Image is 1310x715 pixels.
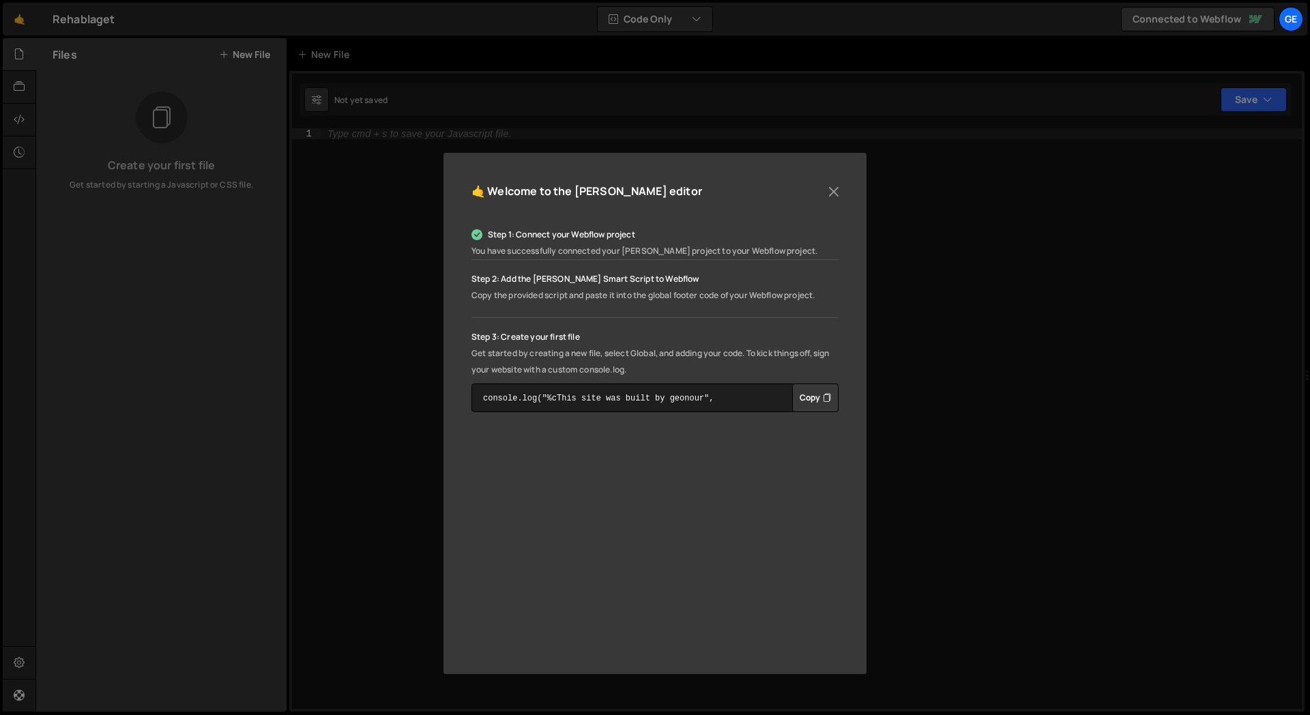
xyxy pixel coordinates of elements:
[471,227,839,243] p: Step 1: Connect your Webflow project
[1279,7,1303,31] a: ge
[824,181,844,202] button: Close
[471,383,839,412] textarea: console.log("%cThis site was built by geonour", "background:blue;color:#fff;padding: 8px;");
[471,345,839,378] p: Get started by creating a new file, select Global, and adding your code. To kick things off, sign...
[471,287,839,304] p: Copy the provided script and paste it into the global footer code of your Webflow project.
[471,181,702,202] h5: 🤙 Welcome to the [PERSON_NAME] editor
[471,243,839,259] p: You have successfully connected your [PERSON_NAME] project to your Webflow project.
[792,383,839,412] div: Button group with nested dropdown
[792,383,839,412] button: Copy
[471,271,839,287] p: Step 2: Add the [PERSON_NAME] Smart Script to Webflow
[471,329,839,345] p: Step 3: Create your first file
[471,443,839,650] iframe: YouTube video player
